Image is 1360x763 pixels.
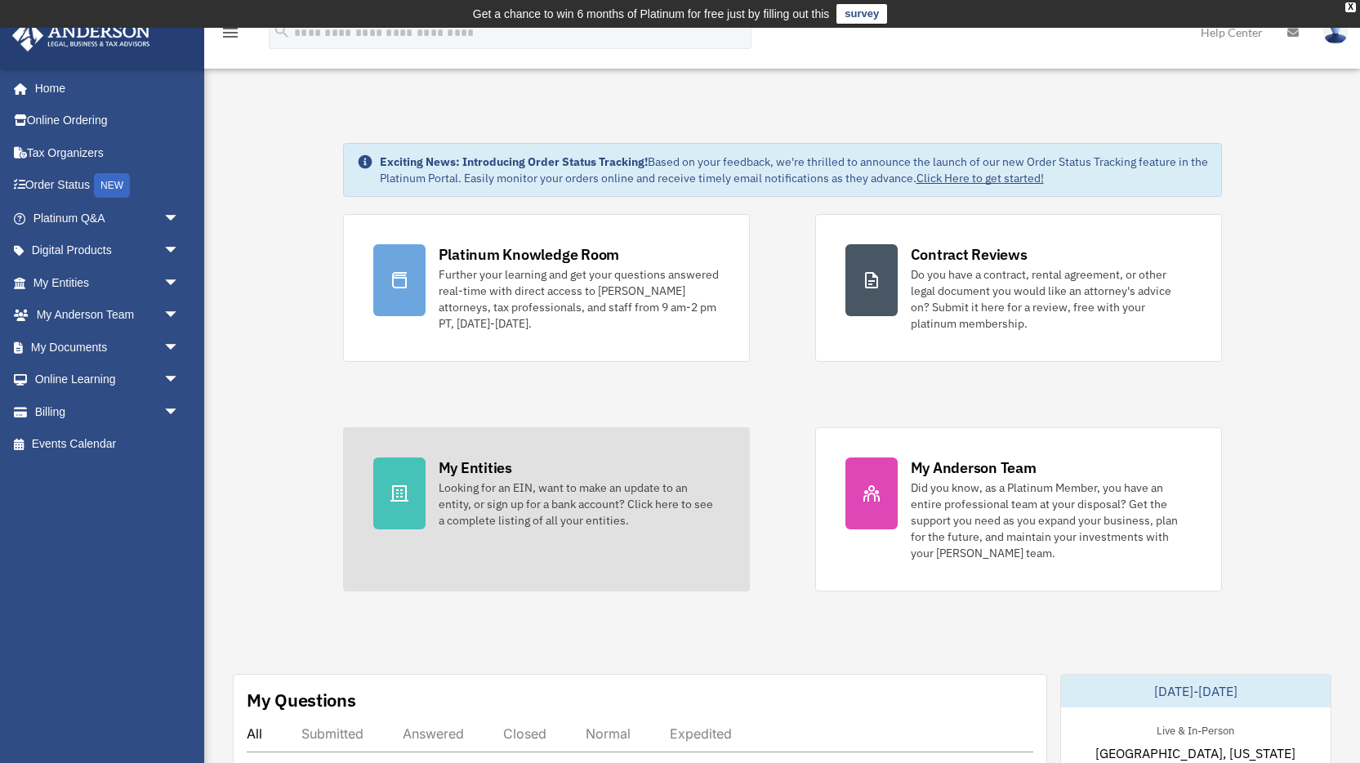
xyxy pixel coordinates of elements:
div: My Entities [439,457,512,478]
div: My Questions [247,688,356,712]
span: arrow_drop_down [163,364,196,397]
div: Further your learning and get your questions answered real-time with direct access to [PERSON_NAM... [439,266,720,332]
div: Do you have a contract, rental agreement, or other legal document you would like an attorney's ad... [911,266,1192,332]
span: arrow_drop_down [163,266,196,300]
a: My Entities Looking for an EIN, want to make an update to an entity, or sign up for a bank accoun... [343,427,750,591]
a: Billingarrow_drop_down [11,395,204,428]
span: arrow_drop_down [163,299,196,332]
div: Based on your feedback, we're thrilled to announce the launch of our new Order Status Tracking fe... [380,154,1208,186]
i: menu [221,23,240,42]
a: survey [836,4,887,24]
a: My Anderson Team Did you know, as a Platinum Member, you have an entire professional team at your... [815,427,1222,591]
img: Anderson Advisors Platinum Portal [7,20,155,51]
i: search [273,22,291,40]
a: Click Here to get started! [916,171,1044,185]
div: [DATE]-[DATE] [1061,675,1331,707]
strong: Exciting News: Introducing Order Status Tracking! [380,154,648,169]
div: Did you know, as a Platinum Member, you have an entire professional team at your disposal? Get th... [911,480,1192,561]
img: User Pic [1323,20,1348,44]
span: arrow_drop_down [163,395,196,429]
div: Expedited [670,725,732,742]
span: arrow_drop_down [163,234,196,268]
div: Normal [586,725,631,742]
a: Tax Organizers [11,136,204,169]
a: Online Learningarrow_drop_down [11,364,204,396]
div: Answered [403,725,464,742]
a: My Anderson Teamarrow_drop_down [11,299,204,332]
a: Digital Productsarrow_drop_down [11,234,204,267]
div: Get a chance to win 6 months of Platinum for free just by filling out this [473,4,830,24]
a: Online Ordering [11,105,204,137]
a: Platinum Knowledge Room Further your learning and get your questions answered real-time with dire... [343,214,750,362]
span: arrow_drop_down [163,202,196,235]
span: [GEOGRAPHIC_DATA], [US_STATE] [1095,743,1295,763]
div: Closed [503,725,546,742]
a: Platinum Q&Aarrow_drop_down [11,202,204,234]
a: My Documentsarrow_drop_down [11,331,204,364]
div: Platinum Knowledge Room [439,244,620,265]
a: Events Calendar [11,428,204,461]
div: My Anderson Team [911,457,1037,478]
div: All [247,725,262,742]
div: Submitted [301,725,363,742]
a: Order StatusNEW [11,169,204,203]
a: Contract Reviews Do you have a contract, rental agreement, or other legal document you would like... [815,214,1222,362]
a: Home [11,72,196,105]
div: NEW [94,173,130,198]
a: menu [221,29,240,42]
div: Live & In-Person [1144,721,1247,738]
span: arrow_drop_down [163,331,196,364]
div: Contract Reviews [911,244,1028,265]
a: My Entitiesarrow_drop_down [11,266,204,299]
div: close [1345,2,1356,12]
div: Looking for an EIN, want to make an update to an entity, or sign up for a bank account? Click her... [439,480,720,529]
